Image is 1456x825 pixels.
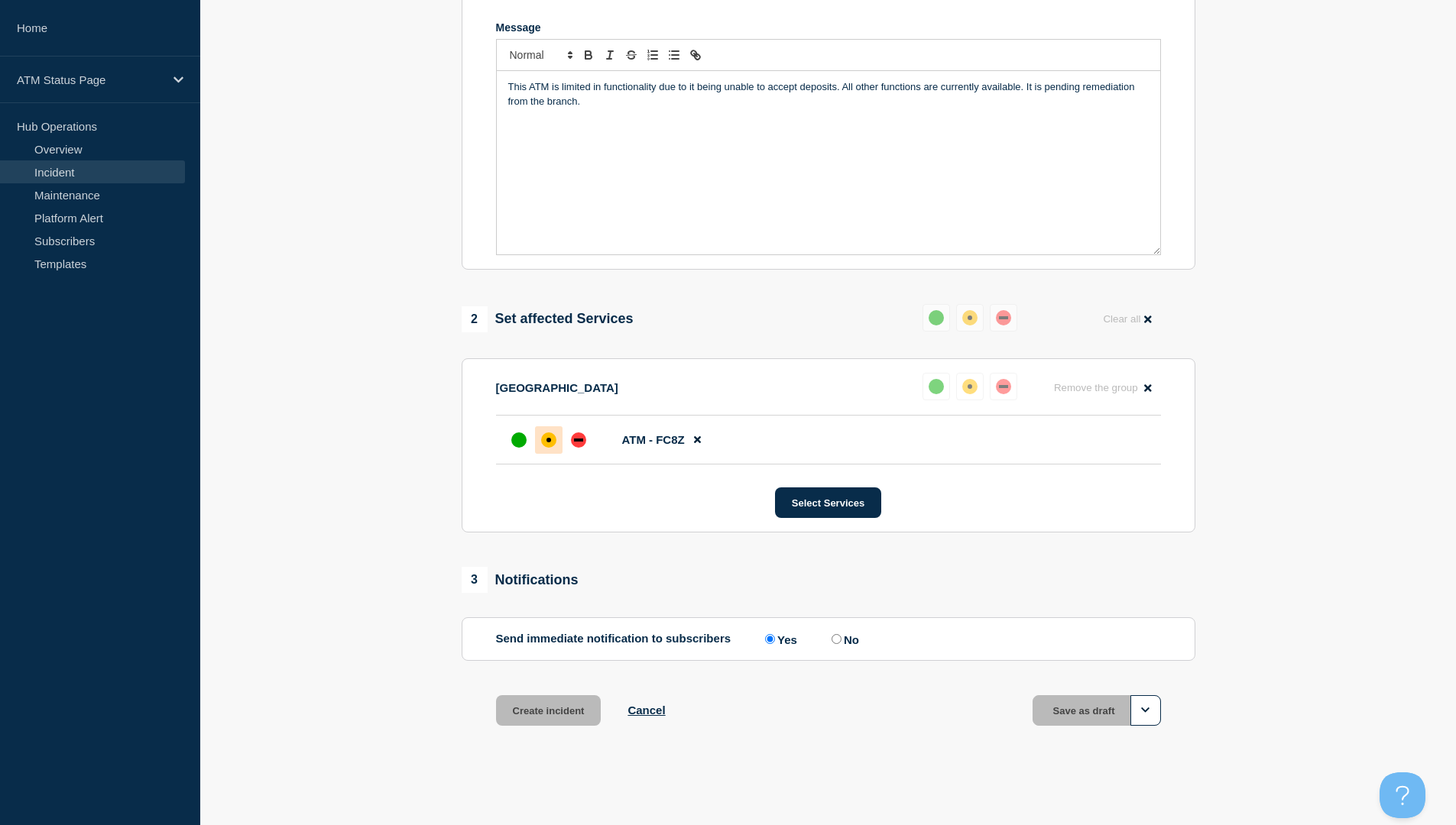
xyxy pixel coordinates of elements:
button: Create incident [496,695,602,726]
p: [GEOGRAPHIC_DATA] [496,381,618,394]
button: Toggle ordered list [642,46,663,64]
button: Options [1130,695,1161,726]
div: Set affected Services [462,306,634,332]
button: Cancel [627,704,665,717]
p: ATM Status Page [17,73,164,86]
button: Toggle strikethrough text [621,46,642,64]
div: affected [962,310,978,325]
button: down [990,373,1017,400]
div: down [996,379,1011,394]
div: down [571,432,586,448]
button: up [923,373,950,400]
div: affected [541,432,556,448]
button: down [990,304,1017,332]
button: Toggle link [685,46,706,64]
p: Send immediate notification to subscribers [496,632,731,646]
div: Message [496,21,1161,34]
span: Remove the group [1054,382,1138,393]
div: Notifications [462,567,579,593]
span: 3 [462,567,488,593]
button: up [923,304,950,332]
button: Toggle italic text [599,46,621,64]
button: Remove the group [1045,373,1161,403]
div: down [996,310,1011,325]
button: affected [956,304,984,332]
div: up [929,310,944,325]
button: Toggle bulleted list [663,46,685,64]
span: ATM - FC8Z [622,433,685,446]
div: up [511,432,527,448]
span: Font size [503,46,578,64]
div: Send immediate notification to subscribers [496,632,1161,646]
label: Yes [761,632,797,646]
input: No [832,634,841,644]
span: 2 [462,306,488,332]
iframe: Help Scout Beacon - Open [1380,772,1425,818]
input: Yes [765,634,775,644]
button: Toggle bold text [578,46,599,64]
button: affected [956,373,984,400]
button: Save as draft [1033,695,1161,726]
button: Clear all [1094,304,1160,334]
div: up [929,379,944,394]
label: No [828,632,859,646]
button: Select Services [775,487,881,518]
div: affected [962,379,978,394]
div: Message [497,71,1160,254]
p: This ATM is limited in functionality due to it being unable to accept deposits. All other functio... [508,80,1149,108]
